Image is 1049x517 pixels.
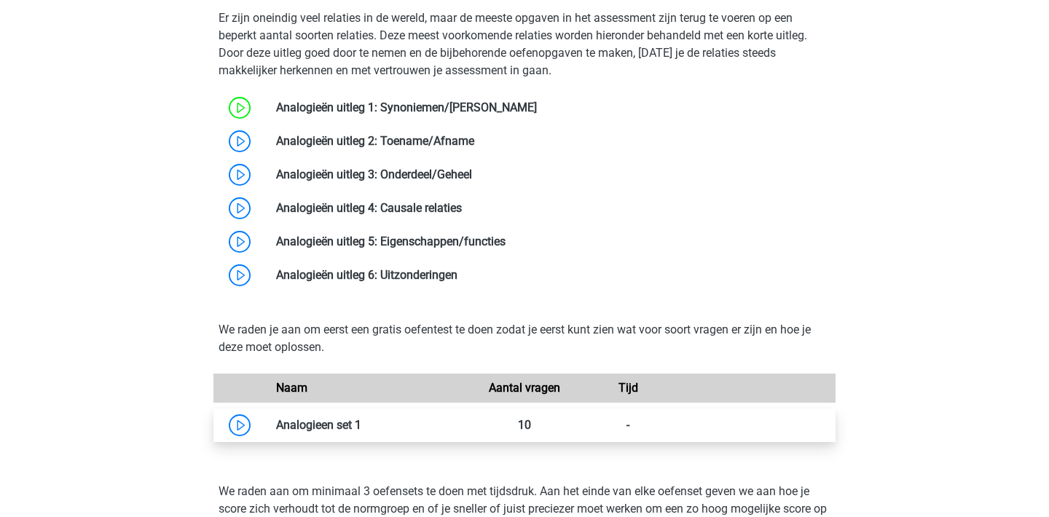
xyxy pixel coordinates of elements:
[265,133,836,150] div: Analogieën uitleg 2: Toename/Afname
[265,166,836,183] div: Analogieën uitleg 3: Onderdeel/Geheel
[473,379,576,397] div: Aantal vragen
[219,321,830,356] p: We raden je aan om eerst een gratis oefentest te doen zodat je eerst kunt zien wat voor soort vra...
[576,379,680,397] div: Tijd
[265,267,836,284] div: Analogieën uitleg 6: Uitzonderingen
[265,233,836,250] div: Analogieën uitleg 5: Eigenschappen/functies
[265,379,473,397] div: Naam
[265,200,836,217] div: Analogieën uitleg 4: Causale relaties
[265,99,836,117] div: Analogieën uitleg 1: Synoniemen/[PERSON_NAME]
[265,417,473,434] div: Analogieen set 1
[219,9,830,79] p: Er zijn oneindig veel relaties in de wereld, maar de meeste opgaven in het assessment zijn terug ...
